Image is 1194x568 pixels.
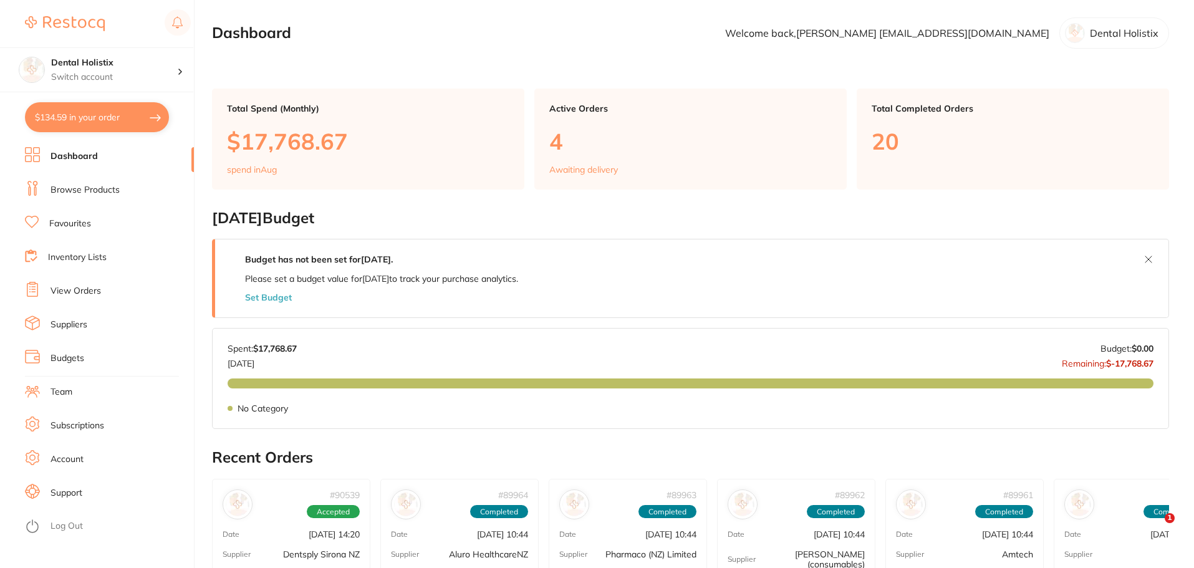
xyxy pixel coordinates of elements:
p: Spent: [228,344,297,354]
a: Suppliers [51,319,87,331]
strong: $-17,768.67 [1106,358,1153,369]
a: Inventory Lists [48,251,107,264]
p: Please set a budget value for [DATE] to track your purchase analytics. [245,274,518,284]
span: Completed [470,505,528,519]
span: Completed [807,505,865,519]
span: Completed [975,505,1033,519]
img: Dental Holistix [19,57,44,82]
a: Browse Products [51,184,120,196]
a: Total Completed Orders20 [857,89,1169,190]
button: Set Budget [245,292,292,302]
a: Log Out [51,520,83,532]
p: Total Spend (Monthly) [227,103,509,113]
p: Dental Holistix [1090,27,1158,39]
img: Amtech [899,493,923,516]
p: Supplier [896,550,924,559]
p: # 90539 [330,490,360,500]
p: Awaiting delivery [549,165,618,175]
span: Accepted [307,505,360,519]
p: Active Orders [549,103,832,113]
a: Account [51,453,84,466]
p: Date [896,530,913,539]
p: [DATE] 10:44 [982,529,1033,539]
a: Total Spend (Monthly)$17,768.67spend inAug [212,89,524,190]
p: # 89962 [835,490,865,500]
p: Amtech [1002,549,1033,559]
img: Henry Schein Halas (consumables) [731,493,754,516]
a: Budgets [51,352,84,365]
p: Date [391,530,408,539]
img: Dentsply Sirona NZ [226,493,249,516]
a: Dashboard [51,150,98,163]
h4: Dental Holistix [51,57,177,69]
a: Subscriptions [51,420,104,432]
p: [DATE] 14:20 [309,529,360,539]
p: Supplier [728,555,756,564]
p: [DATE] 10:44 [814,529,865,539]
h2: Recent Orders [212,449,1169,466]
p: No Category [238,403,288,413]
a: Support [51,487,82,499]
strong: $0.00 [1132,343,1153,354]
a: View Orders [51,285,101,297]
img: Oraltec [1067,493,1091,516]
p: Pharmaco (NZ) Limited [605,549,696,559]
strong: Budget has not been set for [DATE] . [245,254,393,265]
p: 20 [872,128,1154,154]
p: Supplier [391,550,419,559]
img: Restocq Logo [25,16,105,31]
p: Supplier [559,550,587,559]
p: # 89963 [667,490,696,500]
p: $17,768.67 [227,128,509,154]
p: Switch account [51,71,177,84]
span: Completed [638,505,696,519]
a: Restocq Logo [25,9,105,38]
p: Date [728,530,744,539]
a: Team [51,386,72,398]
h2: [DATE] Budget [212,209,1169,227]
h2: Dashboard [212,24,291,42]
p: Date [223,530,239,539]
p: spend in Aug [227,165,277,175]
strong: $17,768.67 [253,343,297,354]
img: Aluro HealthcareNZ [394,493,418,516]
p: Budget: [1100,344,1153,354]
img: Pharmaco (NZ) Limited [562,493,586,516]
p: # 89964 [498,490,528,500]
p: [DATE] [228,354,297,368]
p: Remaining: [1062,354,1153,368]
p: Supplier [1064,550,1092,559]
a: Favourites [49,218,91,230]
button: $134.59 in your order [25,102,169,132]
a: Active Orders4Awaiting delivery [534,89,847,190]
p: [DATE] 10:44 [477,529,528,539]
p: Date [559,530,576,539]
p: Aluro HealthcareNZ [449,549,528,559]
p: # 89961 [1003,490,1033,500]
p: Total Completed Orders [872,103,1154,113]
p: [DATE] 10:44 [645,529,696,539]
p: Supplier [223,550,251,559]
iframe: Intercom live chat [1139,513,1169,543]
span: 1 [1165,513,1175,523]
p: Date [1064,530,1081,539]
p: Dentsply Sirona NZ [283,549,360,559]
p: 4 [549,128,832,154]
p: Welcome back, [PERSON_NAME] [EMAIL_ADDRESS][DOMAIN_NAME] [725,27,1049,39]
button: Log Out [25,517,190,537]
